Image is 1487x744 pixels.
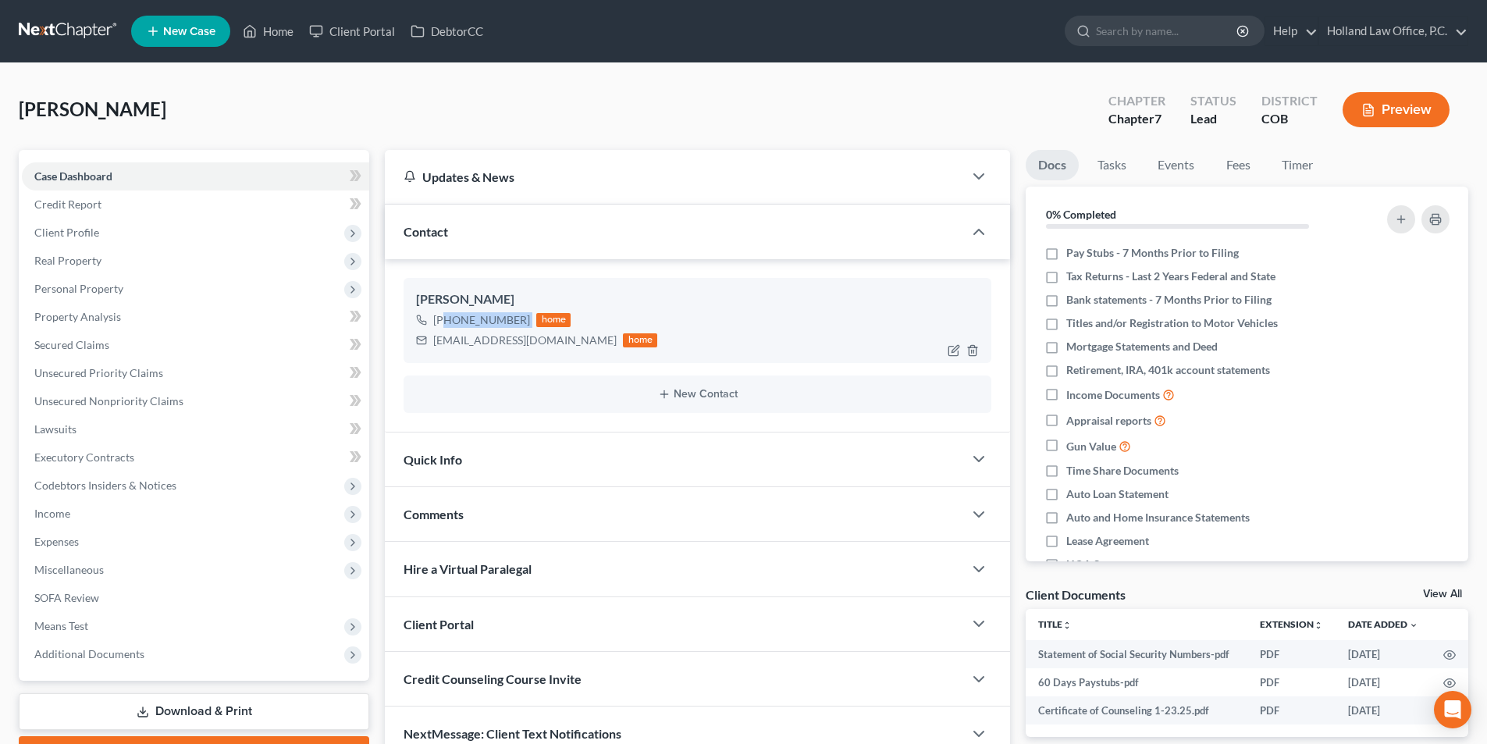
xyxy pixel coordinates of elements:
[22,359,369,387] a: Unsecured Priority Claims
[416,388,979,400] button: New Contact
[22,162,369,190] a: Case Dashboard
[1046,208,1116,221] strong: 0% Completed
[536,313,571,327] div: home
[1108,110,1165,128] div: Chapter
[404,452,462,467] span: Quick Info
[34,507,70,520] span: Income
[1314,621,1323,630] i: unfold_more
[1066,533,1149,549] span: Lease Agreement
[34,169,112,183] span: Case Dashboard
[34,563,104,576] span: Miscellaneous
[1261,110,1318,128] div: COB
[22,190,369,219] a: Credit Report
[34,422,76,436] span: Lawsuits
[404,617,474,632] span: Client Portal
[34,535,79,548] span: Expenses
[433,333,617,348] div: [EMAIL_ADDRESS][DOMAIN_NAME]
[34,619,88,632] span: Means Test
[416,290,979,309] div: [PERSON_NAME]
[404,671,582,686] span: Credit Counseling Course Invite
[1066,387,1160,403] span: Income Documents
[404,507,464,522] span: Comments
[1145,150,1207,180] a: Events
[1066,245,1239,261] span: Pay Stubs - 7 Months Prior to Filing
[1190,92,1236,110] div: Status
[34,310,121,323] span: Property Analysis
[1343,92,1450,127] button: Preview
[1066,292,1272,308] span: Bank statements - 7 Months Prior to Filing
[1062,621,1072,630] i: unfold_more
[1348,618,1418,630] a: Date Added expand_more
[403,17,491,45] a: DebtorCC
[34,198,101,211] span: Credit Report
[22,443,369,472] a: Executory Contracts
[1026,640,1247,668] td: Statement of Social Security Numbers-pdf
[34,366,163,379] span: Unsecured Priority Claims
[1085,150,1139,180] a: Tasks
[404,169,944,185] div: Updates & News
[34,450,134,464] span: Executory Contracts
[235,17,301,45] a: Home
[1026,668,1247,696] td: 60 Days Paystubs-pdf
[1066,315,1278,331] span: Titles and/or Registration to Motor Vehicles
[22,303,369,331] a: Property Analysis
[34,647,144,660] span: Additional Documents
[19,693,369,730] a: Download & Print
[1336,640,1431,668] td: [DATE]
[1066,486,1169,502] span: Auto Loan Statement
[1247,668,1336,696] td: PDF
[1265,17,1318,45] a: Help
[404,726,621,741] span: NextMessage: Client Text Notifications
[623,333,657,347] div: home
[1247,640,1336,668] td: PDF
[1026,586,1126,603] div: Client Documents
[34,479,176,492] span: Codebtors Insiders & Notices
[1261,92,1318,110] div: District
[404,224,448,239] span: Contact
[22,415,369,443] a: Lawsuits
[433,312,530,328] div: [PHONE_NUMBER]
[1066,269,1275,284] span: Tax Returns - Last 2 Years Federal and State
[34,254,101,267] span: Real Property
[34,338,109,351] span: Secured Claims
[1336,696,1431,724] td: [DATE]
[1409,621,1418,630] i: expand_more
[1434,691,1471,728] div: Open Intercom Messenger
[1336,668,1431,696] td: [DATE]
[1108,92,1165,110] div: Chapter
[1038,618,1072,630] a: Titleunfold_more
[1026,696,1247,724] td: Certificate of Counseling 1-23.25.pdf
[34,226,99,239] span: Client Profile
[1247,696,1336,724] td: PDF
[301,17,403,45] a: Client Portal
[34,591,99,604] span: SOFA Review
[1066,439,1116,454] span: Gun Value
[34,394,183,408] span: Unsecured Nonpriority Claims
[1260,618,1323,630] a: Extensionunfold_more
[1096,16,1239,45] input: Search by name...
[34,282,123,295] span: Personal Property
[1066,510,1250,525] span: Auto and Home Insurance Statements
[1026,150,1079,180] a: Docs
[1423,589,1462,600] a: View All
[1154,111,1161,126] span: 7
[1269,150,1325,180] a: Timer
[22,584,369,612] a: SOFA Review
[1066,463,1179,479] span: Time Share Documents
[404,561,532,576] span: Hire a Virtual Paralegal
[1213,150,1263,180] a: Fees
[1066,339,1218,354] span: Mortgage Statements and Deed
[22,387,369,415] a: Unsecured Nonpriority Claims
[1319,17,1467,45] a: Holland Law Office, P.C.
[1066,362,1270,378] span: Retirement, IRA, 401k account statements
[163,26,215,37] span: New Case
[22,331,369,359] a: Secured Claims
[1066,413,1151,429] span: Appraisal reports
[19,98,166,120] span: [PERSON_NAME]
[1066,557,1144,572] span: HOA Statement
[1190,110,1236,128] div: Lead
